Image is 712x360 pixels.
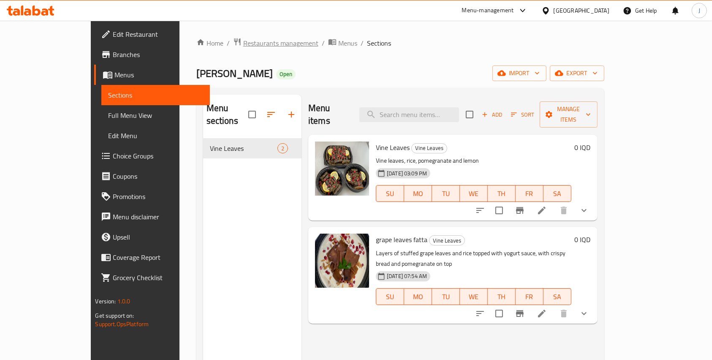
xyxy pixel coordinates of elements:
span: Menus [114,70,203,80]
span: Grocery Checklist [113,273,203,283]
button: TU [432,288,460,305]
button: TH [488,288,516,305]
span: [PERSON_NAME] [196,64,273,83]
span: Select to update [490,202,508,219]
span: MO [408,188,429,200]
span: Branches [113,49,203,60]
button: WE [460,185,488,202]
div: Menu-management [462,5,514,16]
p: Vine leaves, rice, pomegranate and lemon [376,155,571,166]
button: TU [432,185,460,202]
li: / [322,38,325,48]
div: items [277,143,288,153]
a: Restaurants management [233,38,318,49]
span: Select to update [490,305,508,322]
a: Coverage Report [94,247,210,267]
span: Vine Leaves [376,141,410,154]
button: Sort [509,108,536,121]
button: show more [574,303,594,324]
span: TU [435,291,457,303]
span: Manage items [546,104,591,125]
div: Open [276,69,296,79]
span: [DATE] 07:54 AM [383,272,430,280]
span: Sections [367,38,391,48]
a: Sections [101,85,210,105]
span: TH [491,291,512,303]
h6: 0 IQD [575,142,591,153]
svg: Show Choices [579,308,589,319]
h6: 0 IQD [575,234,591,245]
span: Promotions [113,191,203,202]
button: SA [544,185,571,202]
span: Get support on: [95,310,134,321]
a: Edit Menu [101,125,210,146]
button: WE [460,288,488,305]
button: export [550,65,604,81]
h2: Menu items [308,102,349,127]
a: Menus [328,38,358,49]
span: Choice Groups [113,151,203,161]
span: Sections [108,90,203,100]
button: show more [574,200,594,221]
span: SU [380,291,401,303]
span: FR [519,188,540,200]
span: FR [519,291,540,303]
button: MO [404,288,432,305]
svg: Show Choices [579,205,589,215]
img: grape leaves fatta [315,234,369,288]
span: [DATE] 03:09 PM [383,169,430,177]
span: Upsell [113,232,203,242]
span: Full Menu View [108,110,203,120]
button: FR [516,288,544,305]
span: SU [380,188,401,200]
span: Edit Menu [108,131,203,141]
button: Manage items [540,101,598,128]
button: sort-choices [470,303,490,324]
span: TU [435,188,457,200]
span: MO [408,291,429,303]
a: Branches [94,44,210,65]
span: 2 [278,145,288,153]
button: TH [488,185,516,202]
span: Menus [338,38,358,48]
a: Grocery Checklist [94,267,210,288]
span: SA [547,188,568,200]
a: Menu disclaimer [94,207,210,227]
div: [GEOGRAPHIC_DATA] [554,6,609,15]
button: Add [478,108,505,121]
button: sort-choices [470,200,490,221]
nav: breadcrumb [196,38,604,49]
button: FR [516,185,544,202]
div: Vine Leaves2 [203,138,302,158]
span: Vine Leaves [210,143,277,153]
span: J [698,6,700,15]
span: SA [547,291,568,303]
span: Add [481,110,503,120]
button: Add section [281,104,302,125]
a: Coupons [94,166,210,186]
button: Branch-specific-item [510,303,530,324]
p: Layers of stuffed grape leaves and rice topped with yogurt sauce, with crispy bread and pomegrana... [376,248,571,269]
a: Edit menu item [537,308,547,319]
img: Vine Leaves [315,142,369,196]
span: Vine Leaves [429,236,465,245]
span: 1.0.0 [117,296,130,307]
button: delete [554,303,574,324]
a: Choice Groups [94,146,210,166]
button: import [492,65,546,81]
span: Sort sections [261,104,281,125]
a: Edit Restaurant [94,24,210,44]
button: SU [376,288,404,305]
div: Vine Leaves [429,235,465,245]
span: Vine Leaves [412,143,447,153]
span: Open [276,71,296,78]
a: Edit menu item [537,205,547,215]
span: WE [463,291,484,303]
a: Menus [94,65,210,85]
button: SA [544,288,571,305]
input: search [359,107,459,122]
button: delete [554,200,574,221]
button: SU [376,185,404,202]
span: export [557,68,598,79]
